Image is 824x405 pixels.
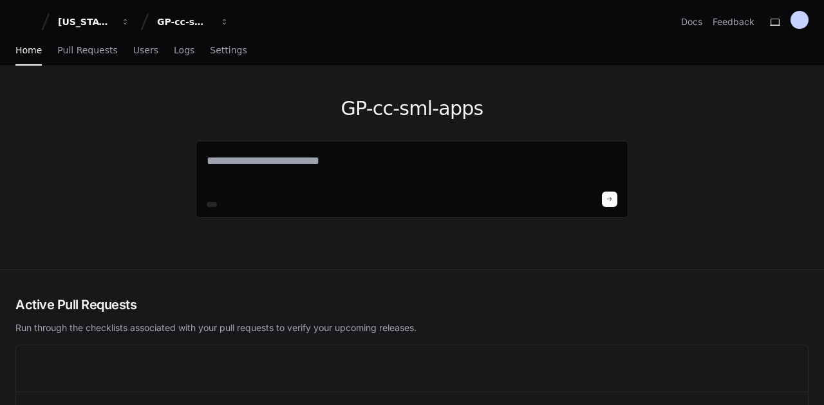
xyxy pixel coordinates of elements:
a: Pull Requests [57,36,117,66]
button: [US_STATE] Pacific [53,10,135,33]
span: Pull Requests [57,46,117,54]
a: Logs [174,36,194,66]
a: Users [133,36,158,66]
span: Home [15,46,42,54]
h1: GP-cc-sml-apps [196,97,628,120]
a: Settings [210,36,247,66]
span: Users [133,46,158,54]
button: Feedback [713,15,754,28]
span: Settings [210,46,247,54]
h2: Active Pull Requests [15,296,809,314]
a: Docs [681,15,702,28]
a: Home [15,36,42,66]
p: Run through the checklists associated with your pull requests to verify your upcoming releases. [15,321,809,334]
div: GP-cc-sml-apps [157,15,212,28]
div: [US_STATE] Pacific [58,15,113,28]
span: Logs [174,46,194,54]
button: GP-cc-sml-apps [152,10,234,33]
